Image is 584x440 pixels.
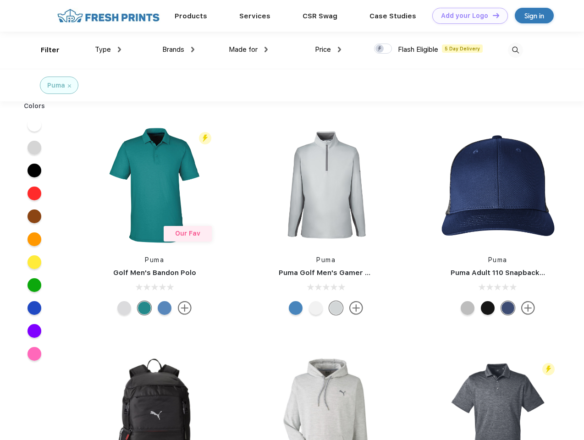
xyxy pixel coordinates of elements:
img: more.svg [178,301,192,315]
img: flash_active_toggle.svg [199,132,211,144]
div: Sign in [524,11,544,21]
a: Puma [488,256,507,264]
div: Quarry with Brt Whit [461,301,474,315]
a: Puma Golf Men's Gamer Golf Quarter-Zip [279,269,424,277]
div: High Rise [329,301,343,315]
img: func=resize&h=266 [437,124,559,246]
div: Colors [17,101,52,111]
img: DT [493,13,499,18]
span: Type [95,45,111,54]
span: 5 Day Delivery [442,44,483,53]
img: fo%20logo%202.webp [55,8,162,24]
span: Price [315,45,331,54]
img: dropdown.png [338,47,341,52]
div: High Rise [117,301,131,315]
span: Brands [162,45,184,54]
img: flash_active_toggle.svg [542,363,555,375]
img: func=resize&h=266 [265,124,387,246]
div: Add your Logo [441,12,488,20]
div: Puma [47,81,65,90]
a: Puma [145,256,164,264]
a: Products [175,12,207,20]
img: dropdown.png [118,47,121,52]
div: Pma Blk with Pma Blk [481,301,495,315]
a: Golf Men's Bandon Polo [113,269,196,277]
img: filter_cancel.svg [68,84,71,88]
img: dropdown.png [264,47,268,52]
a: Sign in [515,8,554,23]
span: Flash Eligible [398,45,438,54]
img: func=resize&h=266 [94,124,215,246]
img: more.svg [349,301,363,315]
span: Made for [229,45,258,54]
span: Our Fav [175,230,200,237]
img: more.svg [521,301,535,315]
div: Filter [41,45,60,55]
div: Bright Cobalt [289,301,303,315]
div: Bright White [309,301,323,315]
div: Lake Blue [158,301,171,315]
a: CSR Swag [303,12,337,20]
img: desktop_search.svg [508,43,523,58]
a: Services [239,12,270,20]
img: dropdown.png [191,47,194,52]
a: Puma [316,256,336,264]
div: Green Lagoon [138,301,151,315]
div: Peacoat Qut Shd [501,301,515,315]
